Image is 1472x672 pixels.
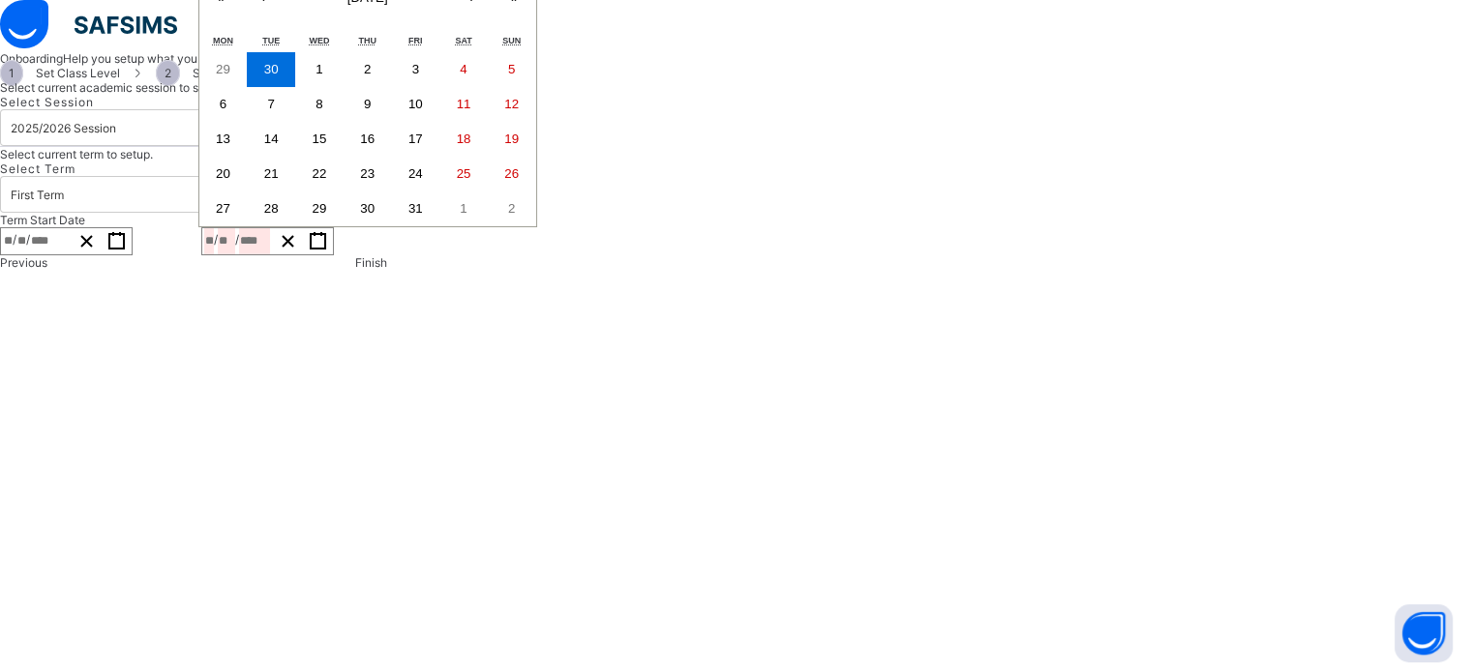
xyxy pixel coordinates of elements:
abbr: October 11, 2025 [457,97,471,111]
button: October 9, 2025 [344,87,392,122]
button: October 6, 2025 [199,87,248,122]
button: October 23, 2025 [344,157,392,191]
abbr: October 7, 2025 [267,97,274,111]
abbr: October 18, 2025 [457,131,471,146]
button: October 5, 2025 [488,52,536,87]
button: October 13, 2025 [199,122,248,157]
div: 2025/2026 Session [11,121,116,135]
button: October 21, 2025 [247,157,295,191]
button: October 30, 2025 [344,191,392,226]
span: 2 [156,60,180,86]
span: / [26,231,30,248]
abbr: October 25, 2025 [457,166,471,181]
abbr: October 20, 2025 [216,166,230,181]
span: / [235,231,239,248]
abbr: October 21, 2025 [264,166,279,181]
abbr: October 24, 2025 [408,166,423,181]
abbr: October 3, 2025 [412,62,419,76]
span: / [214,231,218,248]
button: October 4, 2025 [439,52,488,87]
abbr: Monday [213,36,233,45]
abbr: Saturday [455,36,471,45]
abbr: October 26, 2025 [504,166,519,181]
abbr: October 10, 2025 [408,97,423,111]
abbr: Tuesday [262,36,280,45]
abbr: October 4, 2025 [460,62,466,76]
span: Help you setup what you need to get started in 3 simple steps. [63,51,398,66]
button: September 29, 2025 [199,52,248,87]
div: First Term [11,188,64,202]
button: October 10, 2025 [391,87,439,122]
button: October 22, 2025 [295,157,344,191]
button: Open asap [1395,604,1453,662]
abbr: Sunday [502,36,521,45]
button: October 17, 2025 [391,122,439,157]
abbr: October 12, 2025 [504,97,519,111]
button: October 14, 2025 [247,122,295,157]
abbr: October 19, 2025 [504,131,519,146]
button: October 12, 2025 [488,87,536,122]
abbr: October 17, 2025 [408,131,423,146]
span: Set Class Arms [156,66,274,80]
abbr: October 28, 2025 [264,201,279,216]
abbr: October 13, 2025 [216,131,230,146]
abbr: October 22, 2025 [312,166,326,181]
button: October 28, 2025 [247,191,295,226]
button: October 3, 2025 [391,52,439,87]
abbr: October 30, 2025 [360,201,375,216]
button: October 25, 2025 [439,157,488,191]
abbr: October 8, 2025 [315,97,322,111]
button: October 8, 2025 [295,87,344,122]
button: October 31, 2025 [391,191,439,226]
button: October 11, 2025 [439,87,488,122]
abbr: November 2, 2025 [508,201,515,216]
abbr: Thursday [358,36,376,45]
abbr: October 1, 2025 [315,62,322,76]
button: October 18, 2025 [439,122,488,157]
button: October 16, 2025 [344,122,392,157]
button: October 1, 2025 [295,52,344,87]
abbr: October 6, 2025 [220,97,226,111]
button: October 7, 2025 [247,87,295,122]
abbr: October 29, 2025 [312,201,326,216]
button: October 29, 2025 [295,191,344,226]
abbr: October 2, 2025 [364,62,371,76]
abbr: September 30, 2025 [264,62,279,76]
button: October 26, 2025 [488,157,536,191]
abbr: October 23, 2025 [360,166,375,181]
button: November 1, 2025 [439,191,488,226]
button: October 24, 2025 [391,157,439,191]
button: November 2, 2025 [488,191,536,226]
button: October 15, 2025 [295,122,344,157]
span: Finish [355,255,387,270]
abbr: October 16, 2025 [360,131,375,146]
abbr: September 29, 2025 [216,62,230,76]
span: / [13,231,16,248]
abbr: October 31, 2025 [408,201,423,216]
abbr: Wednesday [309,36,329,45]
abbr: October 9, 2025 [364,97,371,111]
abbr: October 27, 2025 [216,201,230,216]
abbr: Friday [408,36,423,45]
button: October 20, 2025 [199,157,248,191]
abbr: October 15, 2025 [312,131,326,146]
button: September 30, 2025 [247,52,295,87]
button: October 2, 2025 [344,52,392,87]
button: October 19, 2025 [488,122,536,157]
abbr: November 1, 2025 [460,201,466,216]
abbr: October 5, 2025 [508,62,515,76]
button: October 27, 2025 [199,191,248,226]
abbr: October 14, 2025 [264,131,279,146]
